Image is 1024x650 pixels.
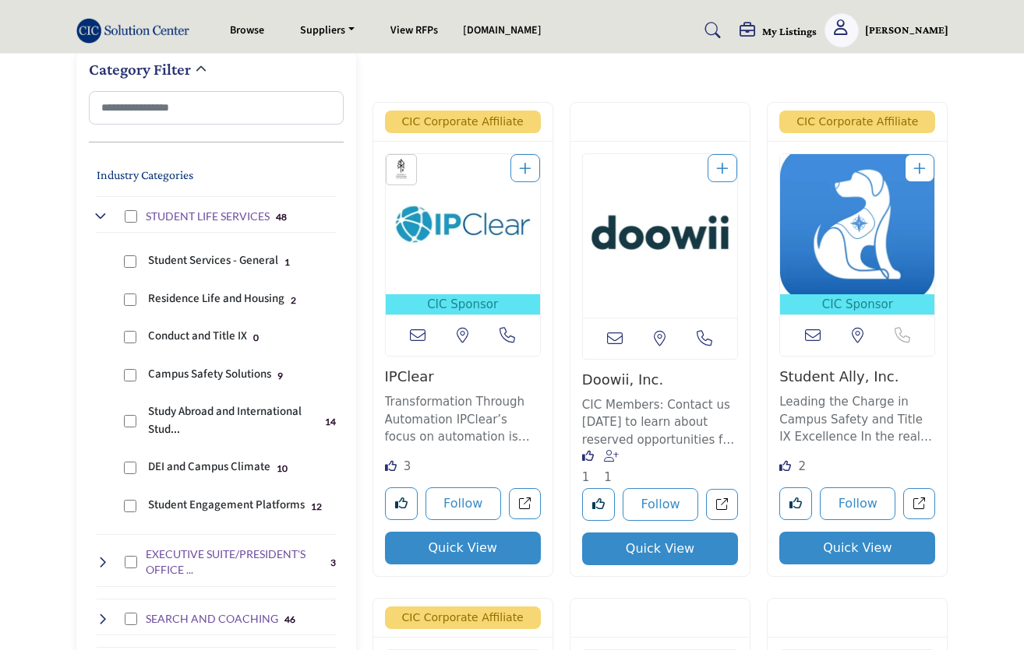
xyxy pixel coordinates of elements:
h3: Student Ally, Inc. [779,368,935,385]
a: Add To List [519,160,531,177]
a: Open Listing in new tab [583,154,737,318]
b: 10 [277,463,288,474]
i: Like [582,450,594,462]
p: DEI and Campus Climate: Diversity, equity, and inclusion program management [148,459,270,476]
p: Transformation Through Automation IPClear’s focus on automation is the cornerstone of its approac... [385,393,541,446]
span: 3 [404,459,411,473]
a: Doowii, Inc. [582,371,663,388]
a: Open Listing in new tab [386,154,540,315]
a: Open student-ally in new tab [903,488,935,520]
p: Student Services - General: Comprehensive student support service management [148,252,278,270]
input: Select Study Abroad and International Student Support checkbox [124,415,136,427]
div: My Listings [740,23,817,41]
b: 1 [284,257,290,268]
button: Like listing [582,488,615,521]
button: Quick View [385,532,541,564]
div: 12 Results For Student Engagement Platforms [311,499,322,513]
input: Select DEI and Campus Climate checkbox [124,462,136,474]
p: Conduct and Title IX: Student conduct management and compliance systems [148,328,247,346]
input: Select Student Services - General checkbox [124,255,136,268]
img: IPClear [386,154,540,294]
a: Student Ally, Inc. [779,368,899,385]
b: 0 [253,332,259,343]
div: 1 Results For Student Services - General [284,255,290,269]
p: Residence Life and Housing: Student housing management and residential program solutions [148,290,284,308]
a: Transformation Through Automation IPClear’s focus on automation is the cornerstone of its approac... [385,389,541,446]
button: Like listing [779,487,812,520]
input: Select Residence Life and Housing checkbox [124,293,136,306]
button: Quick View [779,532,935,564]
div: 48 Results For STUDENT LIFE SERVICES [276,209,287,223]
a: Leading the Charge in Campus Safety and Title IX Excellence In the realm of independent college l... [779,389,935,446]
a: View RFPs [390,23,438,38]
div: 10 Results For DEI and Campus Climate [277,461,288,475]
input: Select Conduct and Title IX checkbox [124,331,136,343]
div: 9 Results For Campus Safety Solutions [277,368,283,382]
a: Browse [230,23,264,38]
p: CIC Members: Contact us [DATE] to learn about reserved opportunities for CIC members! Doowii is a... [582,396,738,449]
p: Campus Safety Solutions: Security systems and emergency management services [148,366,271,384]
h5: [PERSON_NAME] [865,23,948,38]
a: [DOMAIN_NAME] [463,23,542,38]
input: Select Campus Safety Solutions checkbox [124,369,136,381]
span: CIC Corporate Affiliate [385,111,541,133]
h5: My Listings [762,24,817,38]
img: Doowii, Inc. [583,154,737,318]
b: 48 [276,212,287,223]
span: 1 [582,470,590,484]
img: Student Ally, Inc. [780,154,934,294]
b: 46 [284,614,295,625]
button: Follow [425,487,501,520]
i: Likes [385,460,397,472]
div: 3 Results For EXECUTIVE SUITE/PRESIDENT'S OFFICE SERVICES [330,555,336,569]
div: Followers [604,444,622,487]
button: Quick View [582,532,738,565]
span: 2 [798,459,806,473]
button: Show hide supplier dropdown [824,13,859,47]
a: IPClear [385,368,434,385]
h4: STUDENT LIFE SERVICES: Campus engagement, residential life, and student activity management solut... [146,209,270,224]
p: Study Abroad and International Student Support: International program management and student supp... [148,403,319,438]
span: CIC Sponsor [783,296,931,314]
a: Suppliers [289,19,365,41]
img: ACCU Sponsors Badge Icon [390,159,412,181]
i: Likes [779,460,791,472]
span: CIC Corporate Affiliate [779,111,935,133]
input: Search Category [89,91,344,125]
input: Select STUDENT LIFE SERVICES checkbox [125,210,137,223]
p: Leading the Charge in Campus Safety and Title IX Excellence In the realm of independent college l... [779,393,935,446]
input: Select Student Engagement Platforms checkbox [124,500,136,512]
h2: Category Filter [89,58,191,81]
span: 1 [604,470,612,484]
b: 12 [311,501,322,512]
button: Follow [623,488,698,521]
p: Student Engagement Platforms: Digital platforms for student involvement and activity tracking [148,497,305,515]
b: 14 [325,416,336,427]
span: CIC Corporate Affiliate [385,606,541,629]
h3: Doowii, Inc. [582,371,738,388]
a: Search [690,18,731,43]
h4: EXECUTIVE SUITE/PRESIDENT'S OFFICE SERVICES: Strategic planning, leadership support, and executiv... [146,546,324,577]
b: 2 [291,295,296,306]
a: Add To List [716,160,729,177]
input: Select EXECUTIVE SUITE/PRESIDENT'S OFFICE SERVICES checkbox [125,556,137,568]
b: 9 [277,371,283,381]
a: Open Listing in new tab [780,154,934,315]
a: CIC Members: Contact us [DATE] to learn about reserved opportunities for CIC members! Doowii is a... [582,392,738,449]
div: 0 Results For Conduct and Title IX [253,330,259,344]
a: Open doowii in new tab [706,489,738,521]
a: Open ipclear in new tab [509,488,541,520]
div: 14 Results For Study Abroad and International Student Support [325,414,336,428]
b: 3 [330,557,336,568]
a: Add To List [913,160,926,177]
button: Follow [820,487,895,520]
img: Site Logo [76,18,198,44]
button: Industry Categories [97,166,193,184]
button: Like listing [385,487,418,520]
div: 2 Results For Residence Life and Housing [291,293,296,307]
h3: IPClear [385,368,541,385]
span: CIC Sponsor [389,296,537,314]
h4: SEARCH AND COACHING: Executive search services, leadership coaching, and professional development... [146,611,278,627]
div: 46 Results For SEARCH AND COACHING [284,612,295,626]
